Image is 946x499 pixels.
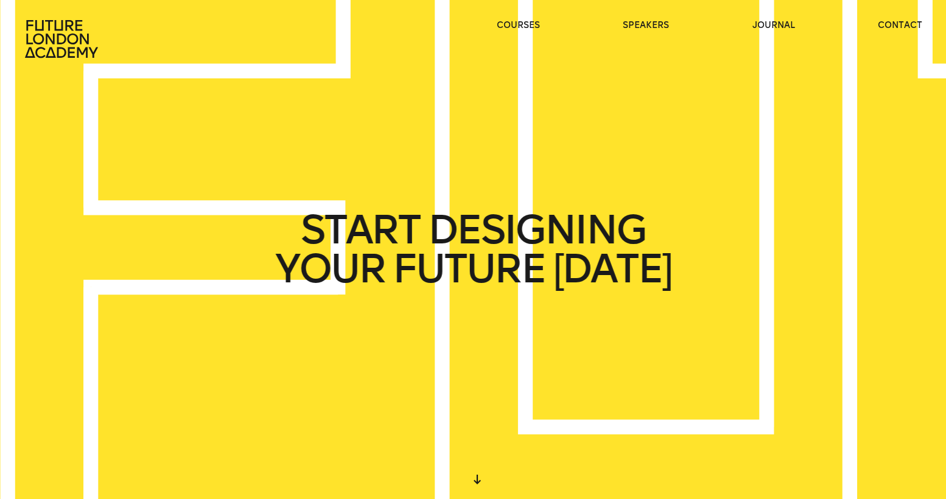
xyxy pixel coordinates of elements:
span: FUTURE [393,249,545,288]
span: [DATE] [553,249,671,288]
span: YOUR [275,249,385,288]
span: DESIGNING [428,211,645,249]
span: START [301,211,420,249]
a: contact [878,19,922,32]
a: courses [497,19,540,32]
a: journal [752,19,795,32]
a: speakers [623,19,669,32]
